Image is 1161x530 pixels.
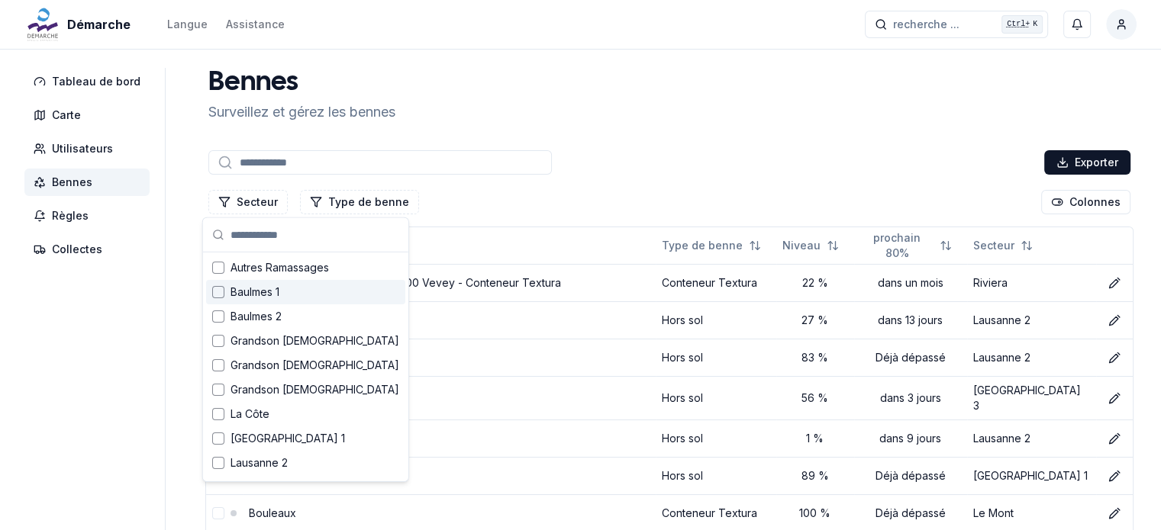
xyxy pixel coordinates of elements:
[967,301,1096,339] td: Lausanne 2
[231,382,399,397] span: Grandson [DEMOGRAPHIC_DATA]
[656,419,776,457] td: Hors sol
[249,506,296,519] a: Bouleaux
[860,431,962,446] div: dans 9 jours
[231,406,269,422] span: La Côte
[653,233,770,258] button: Not sorted. Click to sort ascending.
[231,284,279,300] span: Baulmes 1
[860,468,962,483] div: Déjà dépassé
[662,238,743,253] span: Type de benne
[300,190,419,214] button: Filtrer les lignes
[656,264,776,301] td: Conteneur Textura
[24,15,137,34] a: Démarche
[782,350,848,365] div: 83 %
[52,141,113,156] span: Utilisateurs
[973,238,1014,253] span: Secteur
[212,507,224,519] button: select-row
[782,506,848,521] div: 100 %
[24,135,156,162] a: Utilisateurs
[67,15,131,34] span: Démarche
[24,68,156,95] a: Tableau de bord
[782,390,848,406] div: 56 %
[231,260,329,275] span: Autres Ramassages
[231,333,399,349] span: Grandson [DEMOGRAPHIC_DATA]
[208,190,288,214] button: Filtrer les lignes
[860,390,962,406] div: dans 3 jours
[226,15,285,34] a: Assistance
[967,419,1096,457] td: Lausanne 2
[231,358,399,373] span: Grandson [DEMOGRAPHIC_DATA]
[52,108,81,123] span: Carte
[860,350,962,365] div: Déjà dépassé
[782,313,848,328] div: 27 %
[167,15,208,34] button: Langue
[52,175,92,190] span: Bennes
[24,202,156,230] a: Règles
[967,457,1096,494] td: [GEOGRAPHIC_DATA] 1
[656,376,776,419] td: Hors sol
[208,101,395,123] p: Surveillez et gérez les bennes
[231,309,282,324] span: Baulmes 2
[167,17,208,32] div: Langue
[967,264,1096,301] td: Riviera
[231,455,288,471] span: Lausanne 2
[782,431,848,446] div: 1 %
[231,480,347,495] span: [GEOGRAPHIC_DATA] 3
[208,68,395,98] h1: Bennes
[773,233,848,258] button: Not sorted. Click to sort ascending.
[656,457,776,494] td: Hors sol
[967,339,1096,376] td: Lausanne 2
[656,301,776,339] td: Hors sol
[52,74,140,89] span: Tableau de bord
[782,238,821,253] span: Niveau
[24,236,156,263] a: Collectes
[782,275,848,291] div: 22 %
[967,376,1096,419] td: [GEOGRAPHIC_DATA] 3
[860,230,934,261] span: prochain 80%
[893,17,959,32] span: recherche ...
[231,431,345,446] span: [GEOGRAPHIC_DATA] 1
[656,339,776,376] td: Hors sol
[24,101,156,129] a: Carte
[964,233,1042,258] button: Not sorted. Click to sort ascending.
[52,208,89,223] span: Règles
[851,233,962,258] button: Not sorted. Click to sort ascending.
[24,169,156,196] a: Bennes
[782,468,848,483] div: 89 %
[24,6,61,43] img: Démarche Logo
[1044,150,1130,175] button: Exporter
[865,11,1048,38] button: recherche ...Ctrl+K
[860,275,962,291] div: dans un mois
[52,242,102,257] span: Collectes
[860,506,962,521] div: Déjà dépassé
[860,313,962,328] div: dans 13 jours
[1041,190,1130,214] button: Cocher les colonnes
